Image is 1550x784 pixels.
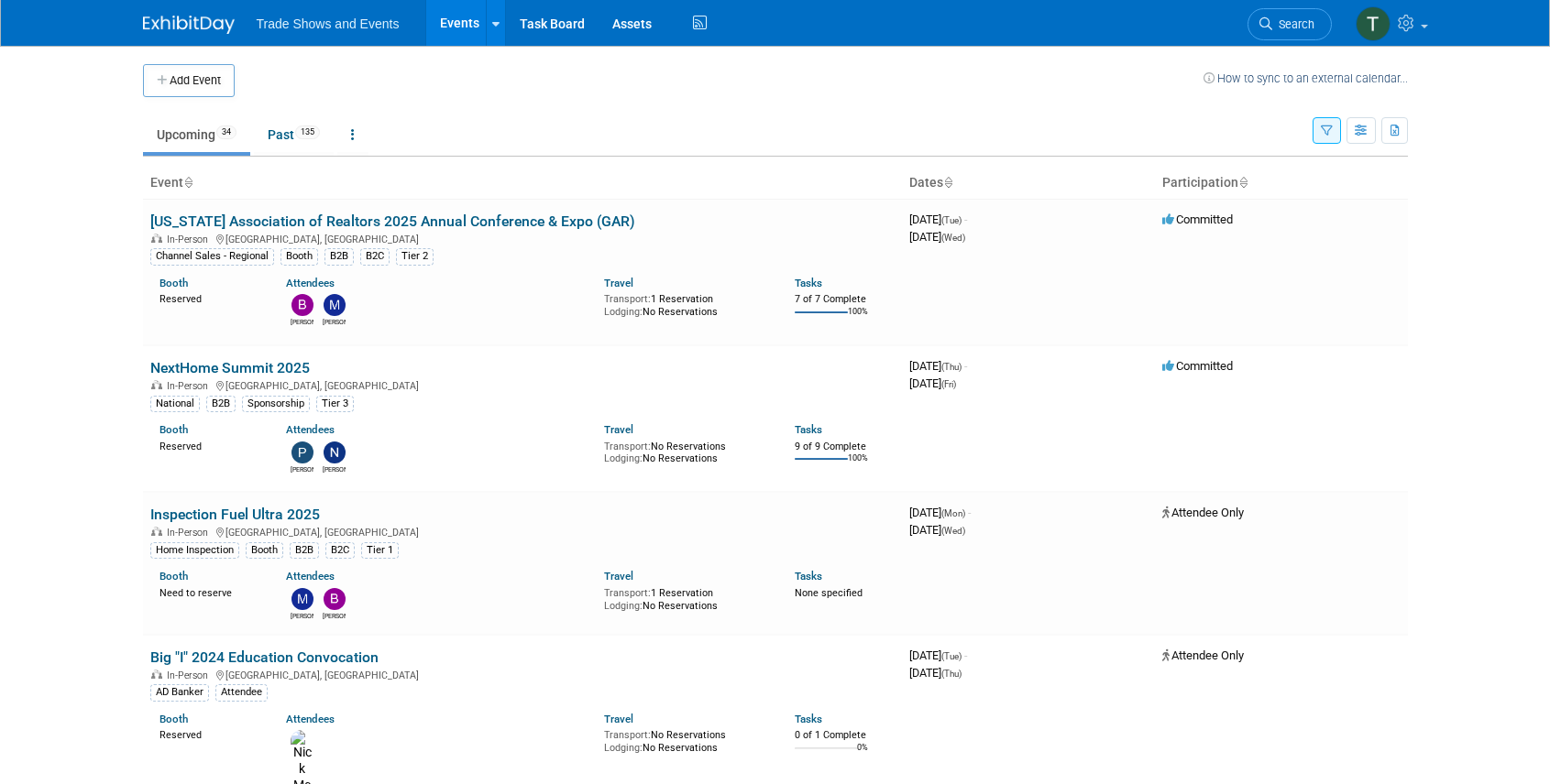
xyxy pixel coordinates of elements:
span: - [964,212,967,226]
a: Sort by Participation Type [1238,175,1248,190]
img: ExhibitDay [143,16,235,34]
div: Booth [280,248,318,265]
a: Attendees [286,277,335,289]
span: (Wed) [941,526,965,536]
span: Trade Shows and Events [257,16,400,31]
img: Barbara Wilkinson [291,294,313,316]
div: Attendee [215,684,268,701]
span: None specified [795,587,863,599]
div: Reserved [159,289,259,306]
img: In-Person Event [151,234,162,243]
img: In-Person Event [151,380,162,389]
img: Bobby DeSpain [324,588,346,610]
a: Travel [604,713,633,725]
div: National [150,396,200,412]
div: AD Banker [150,684,209,701]
a: [US_STATE] Association of Realtors 2025 Annual Conference & Expo (GAR) [150,212,635,230]
span: Lodging: [604,306,643,318]
div: Booth [246,542,283,559]
img: Maurice Vincent [324,294,346,316]
span: (Fri) [941,379,956,389]
div: Michael Cardillo [291,610,313,621]
span: Committed [1162,212,1233,226]
a: Tasks [795,713,822,725]
a: Booth [159,570,188,583]
img: Nate McCombs [324,441,346,463]
td: 100% [848,453,868,478]
th: Event [143,168,902,199]
a: Travel [604,277,633,289]
a: Sort by Start Date [943,175,952,190]
button: Add Event [143,64,235,97]
span: (Thu) [941,362,962,372]
span: Attendee Only [1162,506,1244,519]
div: Tier 1 [361,542,399,559]
span: Lodging: [604,742,643,754]
span: (Tue) [941,215,962,225]
span: In-Person [167,670,214,681]
a: Inspection Fuel Ultra 2025 [150,506,320,523]
div: Need to reserve [159,583,259,600]
div: Channel Sales - Regional [150,248,274,265]
a: Booth [159,713,188,725]
span: 34 [216,125,236,139]
div: 7 of 7 Complete [795,293,895,306]
div: [GEOGRAPHIC_DATA], [GEOGRAPHIC_DATA] [150,667,895,681]
span: Transport: [604,441,651,452]
div: Nate McCombs [323,463,346,474]
img: In-Person Event [151,670,162,679]
div: 1 Reservation No Reservations [604,583,767,612]
span: [DATE] [909,523,965,537]
span: In-Person [167,234,214,245]
a: Search [1248,8,1332,40]
a: Upcoming34 [143,117,250,152]
span: - [964,359,967,373]
td: 100% [848,307,868,332]
img: Peter Hannun [291,441,313,463]
a: Big "I" 2024 Education Convocation [150,648,379,666]
span: [DATE] [909,506,971,519]
div: No Reservations No Reservations [604,437,767,465]
span: Attendee Only [1162,648,1244,662]
div: Home Inspection [150,542,239,559]
span: In-Person [167,380,214,392]
div: Maurice Vincent [323,316,346,327]
div: B2C [360,248,390,265]
span: [DATE] [909,376,956,390]
span: Search [1272,17,1314,31]
span: Transport: [604,293,651,305]
div: No Reservations No Reservations [604,725,767,754]
div: 9 of 9 Complete [795,441,895,453]
img: In-Person Event [151,527,162,536]
a: Tasks [795,570,822,583]
div: B2C [325,542,355,559]
span: [DATE] [909,648,967,662]
span: [DATE] [909,666,962,680]
span: [DATE] [909,230,965,244]
img: Tiff Wagner [1356,6,1391,41]
span: [DATE] [909,212,967,226]
div: B2B [290,542,319,559]
span: 135 [295,125,320,139]
span: [DATE] [909,359,967,373]
a: Booth [159,423,188,436]
div: Sponsorship [242,396,310,412]
div: Tier 3 [316,396,354,412]
span: Transport: [604,587,651,599]
div: [GEOGRAPHIC_DATA], [GEOGRAPHIC_DATA] [150,377,895,392]
div: Reserved [159,725,259,742]
a: Booth [159,277,188,289]
div: Barbara Wilkinson [291,316,313,327]
div: B2B [206,396,236,412]
a: How to sync to an external calendar... [1204,71,1408,85]
span: - [964,648,967,662]
span: - [968,506,971,519]
a: Travel [604,570,633,583]
a: Tasks [795,277,822,289]
div: B2B [324,248,354,265]
span: Lodging: [604,600,643,612]
th: Participation [1155,168,1408,199]
span: Committed [1162,359,1233,373]
th: Dates [902,168,1155,199]
a: Travel [604,423,633,436]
